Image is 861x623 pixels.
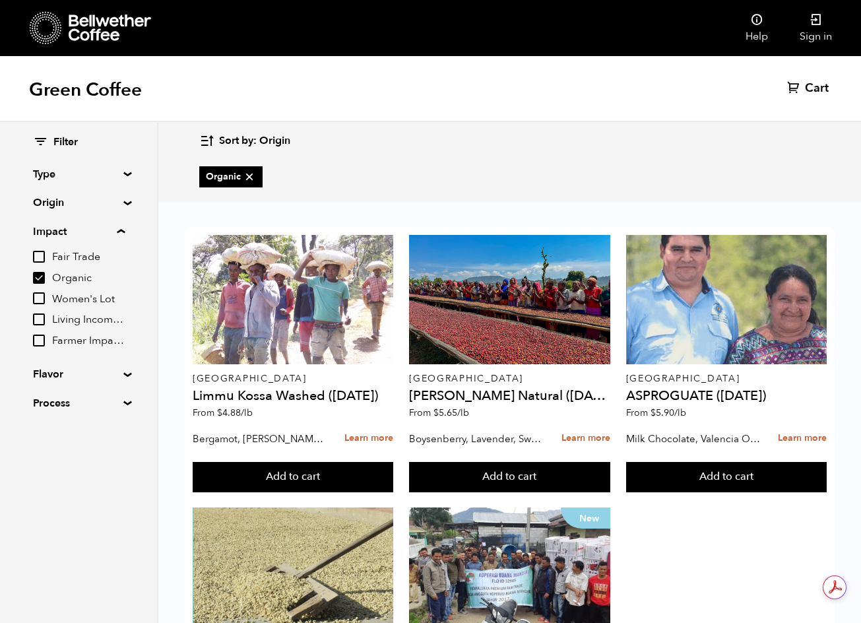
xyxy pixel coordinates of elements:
[52,334,125,348] span: Farmer Impact Fund
[241,407,253,419] span: /lb
[626,462,827,492] button: Add to cart
[206,170,256,183] span: Organic
[217,407,222,419] span: $
[805,81,829,96] span: Cart
[33,366,124,382] summary: Flavor
[457,407,469,419] span: /lb
[33,272,45,284] input: Organic
[626,407,686,419] span: From
[33,335,45,346] input: Farmer Impact Fund
[651,407,656,419] span: $
[433,407,439,419] span: $
[33,313,45,325] input: Living Income Pricing
[52,271,125,286] span: Organic
[193,407,253,419] span: From
[409,407,469,419] span: From
[33,292,45,304] input: Women's Lot
[33,224,125,240] summary: Impact
[199,125,290,156] button: Sort by: Origin
[778,424,827,453] a: Learn more
[52,313,125,327] span: Living Income Pricing
[52,292,125,307] span: Women's Lot
[651,407,686,419] bdi: 5.90
[409,429,546,449] p: Boysenberry, Lavender, Sweet Cream
[626,374,827,383] p: [GEOGRAPHIC_DATA]
[787,81,832,96] a: Cart
[409,374,610,383] p: [GEOGRAPHIC_DATA]
[33,395,124,411] summary: Process
[193,429,329,449] p: Bergamot, [PERSON_NAME], [PERSON_NAME]
[626,429,763,449] p: Milk Chocolate, Valencia Orange, Agave
[193,374,393,383] p: [GEOGRAPHIC_DATA]
[409,389,610,403] h4: [PERSON_NAME] Natural ([DATE])
[409,462,610,492] button: Add to cart
[193,462,393,492] button: Add to cart
[193,389,393,403] h4: Limmu Kossa Washed ([DATE])
[217,407,253,419] bdi: 4.88
[674,407,686,419] span: /lb
[626,389,827,403] h4: ASPROGUATE ([DATE])
[53,135,78,150] span: Filter
[561,508,610,529] p: New
[52,250,125,265] span: Fair Trade
[33,166,124,182] summary: Type
[29,78,142,102] h1: Green Coffee
[344,424,393,453] a: Learn more
[433,407,469,419] bdi: 5.65
[219,134,290,148] span: Sort by: Origin
[561,424,610,453] a: Learn more
[33,251,45,263] input: Fair Trade
[33,195,124,211] summary: Origin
